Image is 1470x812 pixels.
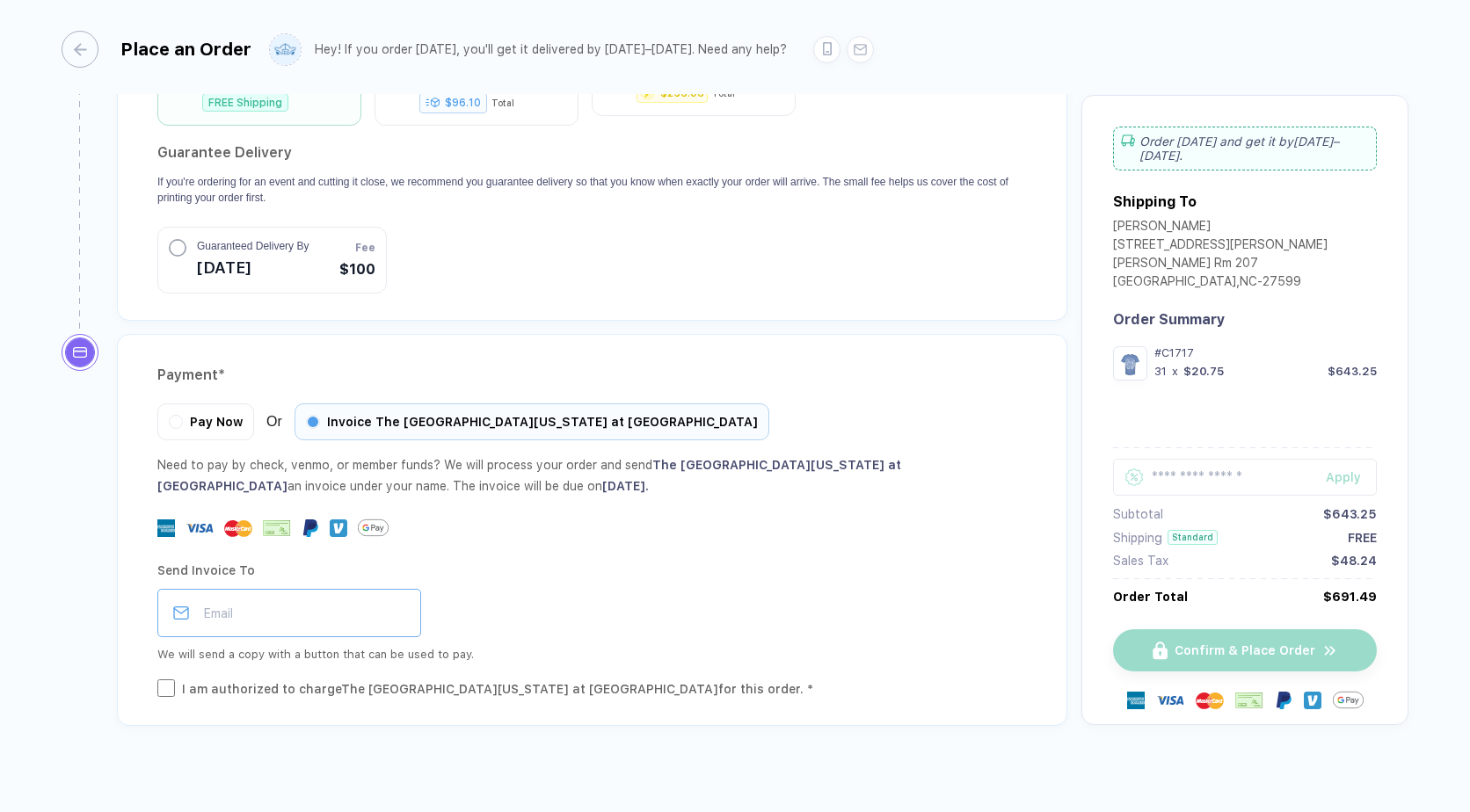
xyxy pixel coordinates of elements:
[157,361,1027,389] div: Payment
[157,644,1027,665] div: We will send a copy with a button that can be used to pay.
[339,259,375,280] span: $100
[157,454,1027,497] div: Need to pay by check, venmo, or member funds? We will process your order and send an invoice unde...
[1113,554,1168,568] div: Sales Tax
[1323,507,1377,521] div: $643.25
[157,174,1027,206] p: If you're ordering for an event and cutting it close, we recommend you guarantee delivery so that...
[295,403,769,440] div: Invoice The [GEOGRAPHIC_DATA][US_STATE] at [GEOGRAPHIC_DATA]
[1331,554,1377,568] div: $48.24
[157,403,769,440] div: Or
[202,93,288,112] div: FREE Shipping
[1333,685,1364,715] img: GPay
[1113,531,1162,545] div: Shipping
[224,514,252,542] img: master-card
[358,512,389,543] img: GPay
[1156,686,1184,714] img: visa
[190,415,243,429] span: Pay Now
[120,39,251,60] div: Place an Order
[1304,692,1321,709] img: Venmo
[157,227,387,294] button: Guaranteed Delivery By[DATE]Fee$100
[197,254,309,282] span: [DATE]
[302,519,319,537] img: Paypal
[1154,346,1377,359] div: #C1717
[1323,590,1377,604] div: $691.49
[1113,507,1163,521] div: Subtotal
[419,92,487,113] div: $96.10
[389,37,564,112] div: 9–11 days ExpeditedEst. Delivery By: [DATE]–[DATE]$96.10Total
[1183,365,1224,378] div: $20.75
[1275,692,1292,709] img: Paypal
[1113,590,1188,604] div: Order Total
[660,88,704,98] div: $256.06
[182,679,813,699] div: I am authorized to charge The [GEOGRAPHIC_DATA][US_STATE] at [GEOGRAPHIC_DATA] for this order. *
[1127,692,1145,709] img: express
[1117,351,1143,376] img: 4438a61a-022a-486c-bfa4-fd360f7f81ce_nt_front_1758814157093.jpg
[1235,692,1263,709] img: cheque
[1113,274,1328,293] div: [GEOGRAPHIC_DATA] , NC - 27599
[1113,219,1328,237] div: [PERSON_NAME]
[1113,237,1328,256] div: [STREET_ADDRESS][PERSON_NAME]
[355,240,375,256] span: Fee
[157,139,1027,167] h2: Guarantee Delivery
[1168,530,1218,545] div: Standard
[1196,686,1224,714] img: master-card
[315,42,787,57] div: Hey! If you order [DATE], you'll get it delivered by [DATE]–[DATE]. Need any help?
[157,556,1027,584] div: Send Invoice To
[197,238,309,254] span: Guaranteed Delivery By
[1328,365,1377,378] div: $643.25
[270,34,301,65] img: user profile
[1304,459,1377,496] button: Apply
[1326,470,1377,484] div: Apply
[1113,311,1377,328] div: Order Summary
[1113,256,1328,274] div: [PERSON_NAME] Rm 207
[1113,127,1377,170] div: Order [DATE] and get it by [DATE]–[DATE] .
[263,519,291,537] img: cheque
[157,403,254,440] div: Pay Now
[1348,531,1377,545] div: FREE
[602,479,649,493] span: [DATE] .
[1170,365,1180,378] div: x
[157,519,175,537] img: express
[330,519,347,537] img: Venmo
[606,47,782,102] div: 5 Days Fresh Prints FlashDelivery By: [DATE]$256.06Total
[1154,365,1167,378] div: 31
[186,514,214,542] img: visa
[327,415,758,429] span: Invoice The [GEOGRAPHIC_DATA][US_STATE] at [GEOGRAPHIC_DATA]
[491,98,514,108] div: Total
[1113,193,1197,210] div: Shipping To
